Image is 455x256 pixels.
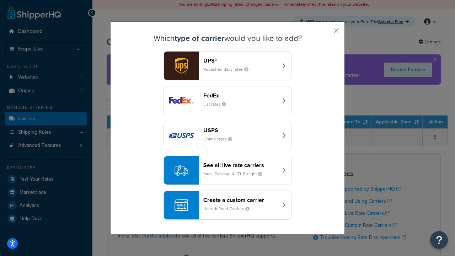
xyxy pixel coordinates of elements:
img: fedEx logo [164,86,199,115]
small: Published daily rates [203,66,254,73]
h3: Which would you like to add? [128,34,327,43]
button: See all live rate carriersSmall Package & LTL Freight [164,156,291,185]
button: Create a custom carrierUser-defined Carriers [164,191,291,220]
strong: type of carrier [175,32,224,44]
button: fedEx logoFedExList rates [164,86,291,115]
img: icon-carrier-liverate-becf4550.svg [175,164,188,177]
header: USPS [203,127,278,134]
button: ups logoUPS®Published daily rates [164,51,291,80]
small: User-defined Carriers [203,206,255,212]
header: See all live rate carriers [203,162,278,169]
header: Create a custom carrier [203,197,278,203]
img: usps logo [164,121,199,150]
img: ups logo [164,52,199,80]
button: Open Resource Center [430,231,448,249]
img: icon-carrier-custom-c93b8a24.svg [175,198,188,212]
header: FedEx [203,92,278,99]
header: UPS® [203,57,278,64]
small: Small Package & LTL Freight [203,171,268,177]
small: Online rates [203,136,238,142]
button: usps logoUSPSOnline rates [164,121,291,150]
small: List rates [203,101,232,107]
